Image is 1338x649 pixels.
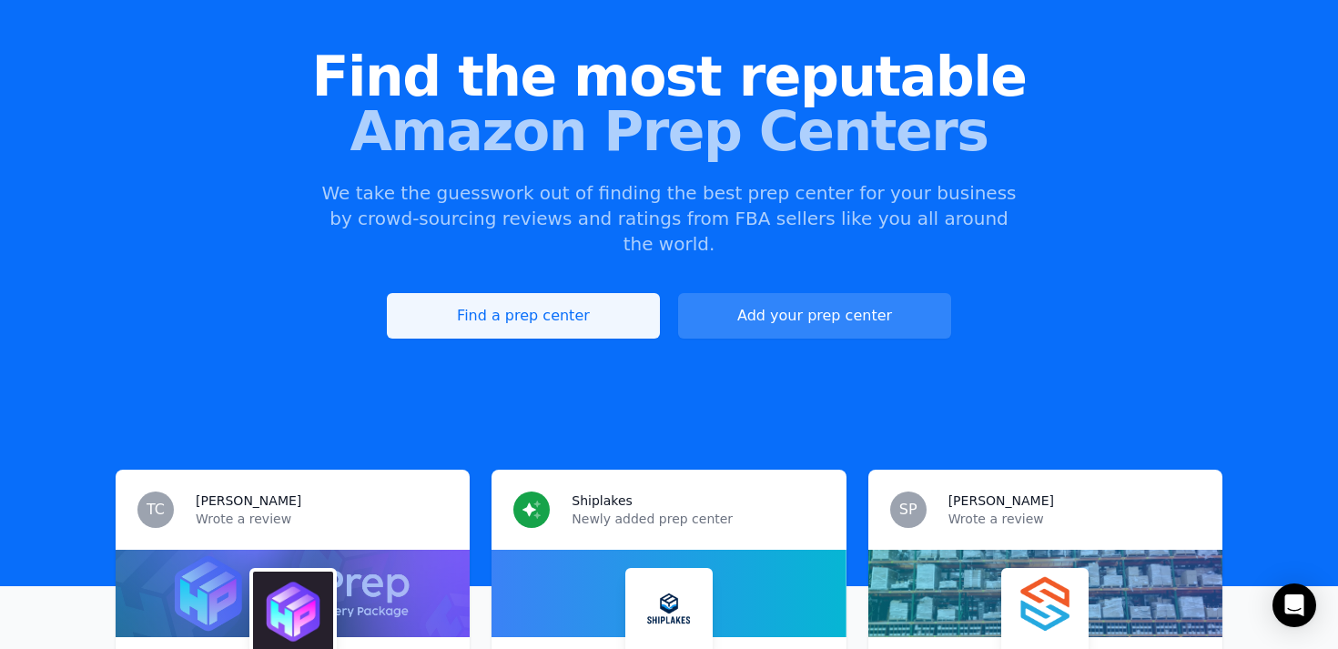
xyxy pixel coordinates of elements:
[1272,583,1316,627] div: Open Intercom Messenger
[899,502,917,517] span: SP
[387,293,660,339] a: Find a prep center
[196,510,448,528] p: Wrote a review
[948,510,1201,528] p: Wrote a review
[948,492,1054,510] h3: [PERSON_NAME]
[572,492,633,510] h3: Shiplakes
[678,293,951,339] a: Add your prep center
[147,502,165,517] span: TC
[572,510,824,528] p: Newly added prep center
[196,492,301,510] h3: [PERSON_NAME]
[319,180,1019,257] p: We take the guesswork out of finding the best prep center for your business by crowd-sourcing rev...
[29,49,1309,104] span: Find the most reputable
[29,104,1309,158] span: Amazon Prep Centers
